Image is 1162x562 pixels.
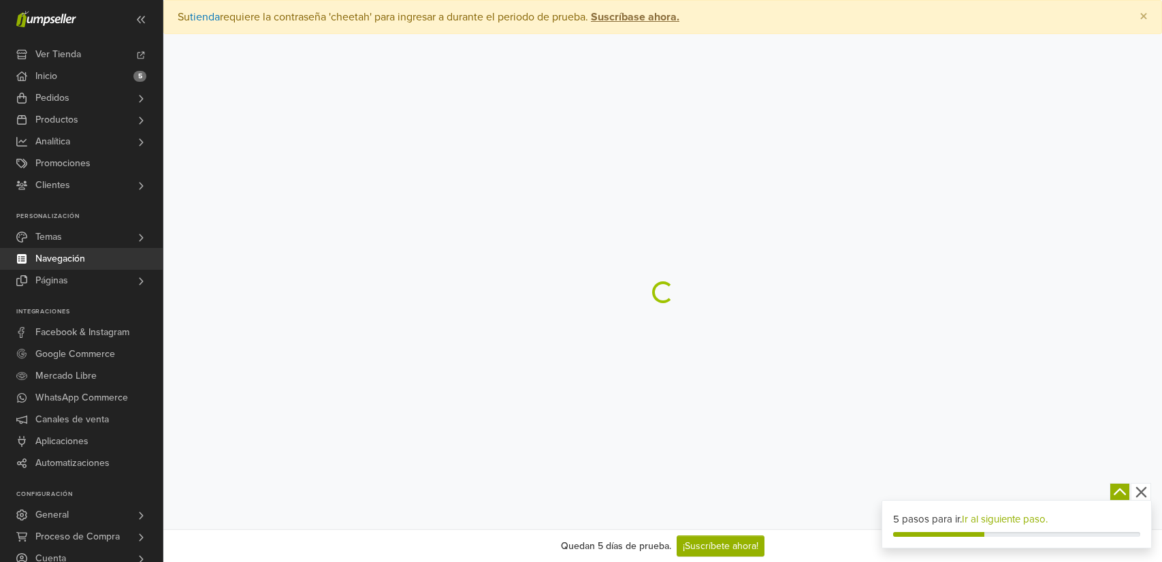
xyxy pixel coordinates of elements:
p: Personalización [16,213,163,221]
span: Inicio [35,65,57,87]
span: Analítica [35,131,70,153]
span: Facebook & Instagram [35,322,129,343]
span: General [35,504,69,526]
span: Google Commerce [35,343,115,365]
span: 5 [133,71,146,82]
span: Automatizaciones [35,452,110,474]
span: Mercado Libre [35,365,97,387]
span: Navegación [35,248,85,270]
span: × [1140,7,1148,27]
span: WhatsApp Commerce [35,387,128,409]
a: Ir al siguiente paso. [962,513,1048,525]
span: Canales de venta [35,409,109,431]
div: Quedan 5 días de prueba. [561,539,671,553]
span: Temas [35,226,62,248]
div: 5 pasos para ir. [893,512,1140,527]
p: Integraciones [16,308,163,316]
span: Ver Tienda [35,44,81,65]
p: Configuración [16,490,163,499]
button: Close [1126,1,1161,33]
span: Aplicaciones [35,431,88,452]
span: Páginas [35,270,68,292]
span: Clientes [35,174,70,196]
strong: Suscríbase ahora. [591,10,679,24]
span: Proceso de Compra [35,526,120,548]
span: Productos [35,109,78,131]
a: Suscríbase ahora. [588,10,679,24]
span: Promociones [35,153,91,174]
span: Pedidos [35,87,69,109]
a: ¡Suscríbete ahora! [677,535,764,557]
a: tienda [190,10,220,24]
